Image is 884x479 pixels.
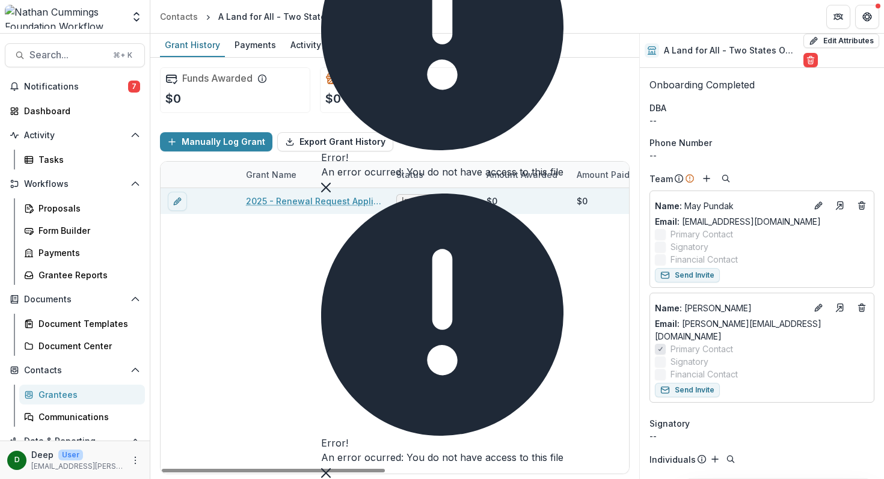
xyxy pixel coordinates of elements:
a: Dashboard [5,101,145,121]
a: Go to contact [830,298,850,317]
div: Contacts [160,10,198,23]
button: Deletes [855,198,869,213]
a: Name: May Pundak [655,200,806,212]
a: Document Templates [19,314,145,334]
a: 2025 - Renewal Request Application [246,195,382,207]
span: Workflows [24,179,126,189]
span: Signatory [671,355,708,368]
button: Send Invite [655,268,720,282]
div: $0 [577,195,588,207]
p: Amount Paid [577,168,630,181]
h2: Funds Awarded [182,73,253,84]
span: Data & Reporting [24,436,126,447]
div: Dashboard [24,105,135,117]
div: Amount Awarded [479,168,565,181]
button: Add [708,452,722,466]
a: Grantee Reports [19,265,145,285]
h2: A Land for All - Two States One Homeland [664,46,799,56]
button: More [128,453,143,468]
a: Grantees [19,385,145,404]
button: Search [719,171,733,186]
img: Nathan Cummings Foundation Workflow Sandbox logo [5,5,123,29]
span: Email: [655,319,680,329]
nav: breadcrumb [155,8,401,25]
div: Tasks [38,153,135,166]
button: Open Contacts [5,361,145,380]
p: Team [649,172,673,185]
span: Name : [655,201,682,211]
p: $0 [325,90,341,108]
a: Document Center [19,336,145,356]
a: Documents [331,34,388,57]
span: Notifications [24,82,128,92]
button: Get Help [855,5,879,29]
div: Amount Paid [569,162,660,188]
a: Payments [19,243,145,263]
h2: Funds Paid [342,73,391,84]
button: Open Activity [5,126,145,145]
div: Status [389,162,479,188]
div: Payments [38,246,135,259]
div: Deep [14,456,20,464]
span: Contacts [24,365,126,376]
span: Financial Contact [671,253,738,266]
button: Search... [5,43,145,67]
span: Signatory [649,417,690,430]
div: Grant History [160,36,225,53]
button: Open Documents [5,290,145,309]
button: Edit Attributes [803,34,879,48]
a: Email: [PERSON_NAME][EMAIL_ADDRESS][DOMAIN_NAME] [655,317,869,343]
span: Onboarding Completed [649,79,755,91]
button: Edit [811,301,826,315]
span: 7 [128,81,140,93]
span: Search... [29,49,106,61]
span: Phone Number [649,136,712,149]
div: Grant Name [239,168,304,181]
div: Amount Awarded [479,162,569,188]
span: Activity [24,130,126,141]
div: A Land for All - Two States One Homeland [218,10,396,23]
div: Payments [230,36,281,53]
a: Tasks [19,150,145,169]
button: Open Data & Reporting [5,432,145,451]
div: Proposals [38,202,135,215]
div: $0 [487,195,497,207]
div: Document Center [38,340,135,352]
button: Manually Log Grant [160,132,272,151]
a: Proposals [19,198,145,218]
span: Financial Contact [671,368,738,380]
span: Email: [655,216,680,227]
div: Documents [331,36,388,53]
div: Grantee Reports [38,269,135,281]
div: Grant Name [239,162,389,188]
div: -- [649,114,874,127]
div: Grantees [38,388,135,401]
div: Status [389,168,431,181]
button: Open Workflows [5,174,145,194]
div: ⌘ + K [111,49,135,62]
a: Contacts [155,8,203,25]
a: Email: [EMAIL_ADDRESS][DOMAIN_NAME] [655,215,821,228]
div: Activity [286,36,326,53]
button: Deletes [855,301,869,315]
p: Deep [31,448,54,461]
button: Open entity switcher [128,5,145,29]
div: Communications [38,410,135,423]
span: Signatory [671,240,708,253]
p: Individuals [649,453,696,466]
span: Documents [24,294,126,305]
button: Edit [811,198,826,213]
p: [PERSON_NAME] [655,302,806,314]
span: DBA [649,102,666,114]
button: Send Invite [655,383,720,397]
span: Name : [655,303,682,313]
button: Partners [826,5,850,29]
div: Document Templates [38,317,135,330]
div: -- [649,149,874,162]
button: Export Grant History [277,132,393,151]
button: Delete [803,53,818,67]
p: User [58,450,83,460]
a: Communications [19,407,145,427]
